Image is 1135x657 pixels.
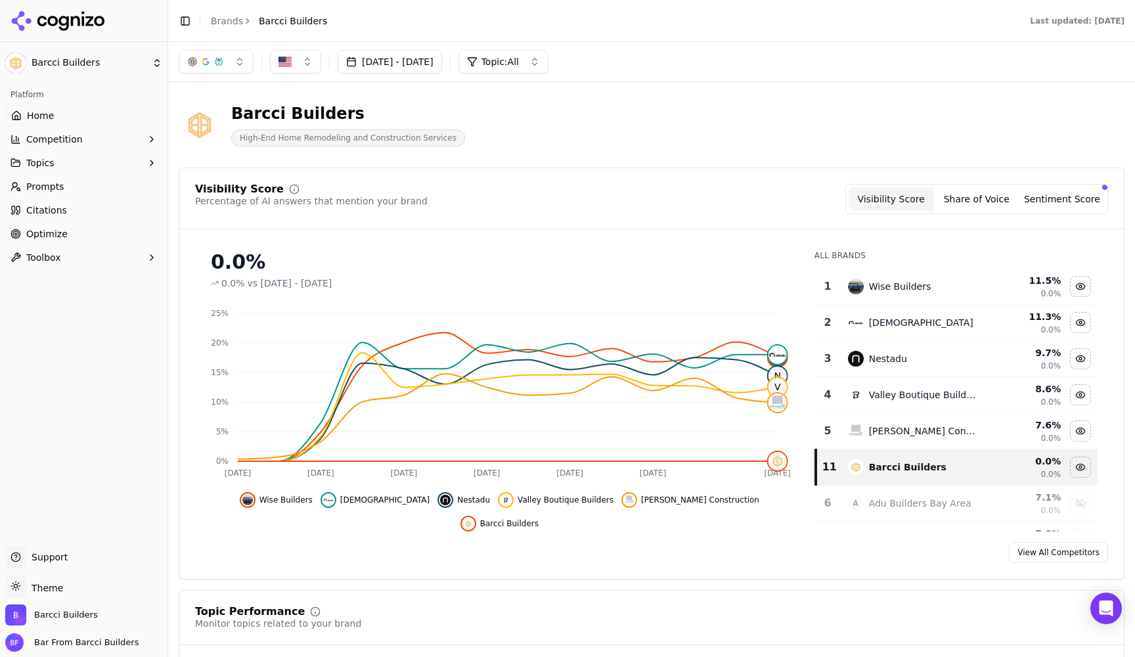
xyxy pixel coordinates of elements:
[457,495,490,505] span: Nestadu
[211,14,327,28] nav: breadcrumb
[989,382,1061,396] div: 8.6 %
[816,305,1098,341] tr: 2abodu[DEMOGRAPHIC_DATA]11.3%0.0%Hide abodu data
[816,522,1098,558] tr: 7.0%Show clever design & remodeling data
[768,394,787,412] img: greenberg construction
[821,315,835,330] div: 2
[391,468,418,478] tspan: [DATE]
[179,104,221,146] img: Barcci Builders
[195,606,305,617] div: Topic Performance
[989,419,1061,432] div: 7.6 %
[5,604,98,625] button: Open organization switcher
[5,223,162,244] a: Optimize
[34,609,98,621] span: Barcci Builders
[321,492,430,508] button: Hide abodu data
[211,338,229,348] tspan: 20%
[498,492,613,508] button: Hide valley boutique builders data
[641,495,759,505] span: [PERSON_NAME] Construction
[211,250,788,274] div: 0.0%
[1041,325,1061,335] span: 0.0%
[816,269,1098,305] tr: 1wise buildersWise Builders11.5%0.0%Hide wise builders data
[29,637,139,648] span: Bar From Barcci Builders
[1009,542,1108,563] a: View All Competitors
[474,468,501,478] tspan: [DATE]
[869,424,978,438] div: [PERSON_NAME] Construction
[1041,288,1061,299] span: 0.0%
[437,492,490,508] button: Hide nestadu data
[307,468,334,478] tspan: [DATE]
[26,204,67,217] span: Citations
[26,133,83,146] span: Competition
[5,84,162,105] div: Platform
[848,351,864,367] img: nestadu
[848,279,864,294] img: wise builders
[1041,397,1061,407] span: 0.0%
[821,387,835,403] div: 4
[1019,187,1105,211] button: Sentiment Score
[1070,529,1091,550] button: Show clever design & remodeling data
[26,251,61,264] span: Toolbox
[814,250,1098,261] div: All Brands
[821,423,835,439] div: 5
[989,455,1061,468] div: 0.0 %
[821,279,835,294] div: 1
[816,486,1098,522] tr: 6AAdu Builders Bay Area7.1%0.0%Show adu builders bay area data
[231,103,465,124] div: Barcci Builders
[211,368,229,377] tspan: 15%
[216,457,229,466] tspan: 0%
[869,352,907,365] div: Nestadu
[5,105,162,126] a: Home
[242,495,253,505] img: wise builders
[764,468,791,478] tspan: [DATE]
[989,346,1061,359] div: 9.7 %
[259,14,327,28] span: Barcci Builders
[195,184,284,194] div: Visibility Score
[1070,493,1091,514] button: Show adu builders bay area data
[248,277,332,290] span: vs [DATE] - [DATE]
[323,495,334,505] img: abodu
[1041,469,1061,480] span: 0.0%
[278,55,292,68] img: US
[869,461,946,474] div: Barcci Builders
[768,452,787,470] img: barcci builders
[460,516,539,532] button: Hide barcci builders data
[501,495,511,505] img: valley boutique builders
[816,341,1098,377] tr: 3nestaduNestadu9.7%0.0%Hide nestadu data
[225,468,252,478] tspan: [DATE]
[338,50,442,74] button: [DATE] - [DATE]
[5,129,162,150] button: Competition
[1041,505,1061,516] span: 0.0%
[32,57,146,69] span: Barcci Builders
[640,468,667,478] tspan: [DATE]
[5,152,162,173] button: Topics
[869,388,978,401] div: Valley Boutique Builders
[556,468,583,478] tspan: [DATE]
[621,492,759,508] button: Hide greenberg construction data
[221,277,245,290] span: 0.0%
[27,109,54,122] span: Home
[848,459,864,475] img: barcci builders
[624,495,634,505] img: greenberg construction
[1070,276,1091,297] button: Hide wise builders data
[518,495,613,505] span: Valley Boutique Builders
[195,194,428,208] div: Percentage of AI answers that mention your brand
[822,459,835,475] div: 11
[5,633,139,652] button: Open user button
[989,274,1061,287] div: 11.5 %
[1070,384,1091,405] button: Hide valley boutique builders data
[481,55,519,68] span: Topic: All
[211,309,229,318] tspan: 25%
[849,187,934,211] button: Visibility Score
[1070,420,1091,442] button: Hide greenberg construction data
[463,518,474,529] img: barcci builders
[5,200,162,221] a: Citations
[26,227,68,240] span: Optimize
[340,495,430,505] span: [DEMOGRAPHIC_DATA]
[259,495,313,505] span: Wise Builders
[5,604,26,625] img: Barcci Builders
[848,423,864,439] img: greenberg construction
[5,247,162,268] button: Toolbox
[1070,457,1091,478] button: Hide barcci builders data
[1070,348,1091,369] button: Hide nestadu data
[1030,16,1124,26] div: Last updated: [DATE]
[1090,593,1122,624] div: Open Intercom Messenger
